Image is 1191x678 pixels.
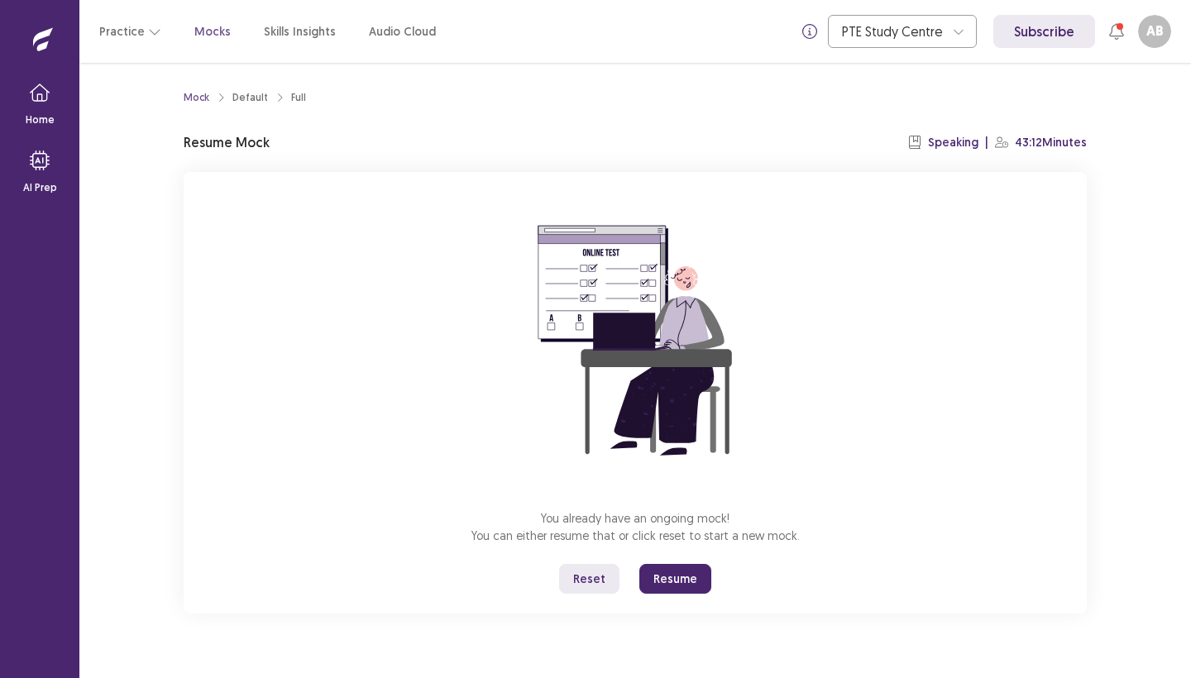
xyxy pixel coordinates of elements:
[23,180,57,195] p: AI Prep
[928,134,978,151] p: Speaking
[184,90,306,105] nav: breadcrumb
[1138,15,1171,48] button: AB
[184,132,270,152] p: Resume Mock
[369,23,436,41] a: Audio Cloud
[232,90,268,105] div: Default
[471,509,800,544] p: You already have an ongoing mock! You can either resume that or click reset to start a new mock.
[842,16,945,47] div: PTE Study Centre
[993,15,1095,48] a: Subscribe
[194,23,231,41] a: Mocks
[795,17,825,46] button: info
[184,90,209,105] a: Mock
[559,564,619,594] button: Reset
[264,23,336,41] a: Skills Insights
[26,112,55,127] p: Home
[639,564,711,594] button: Resume
[291,90,306,105] div: Full
[1015,134,1087,151] p: 43:12 Minutes
[985,134,988,151] p: |
[486,192,784,489] img: attend-mock
[99,17,161,46] button: Practice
